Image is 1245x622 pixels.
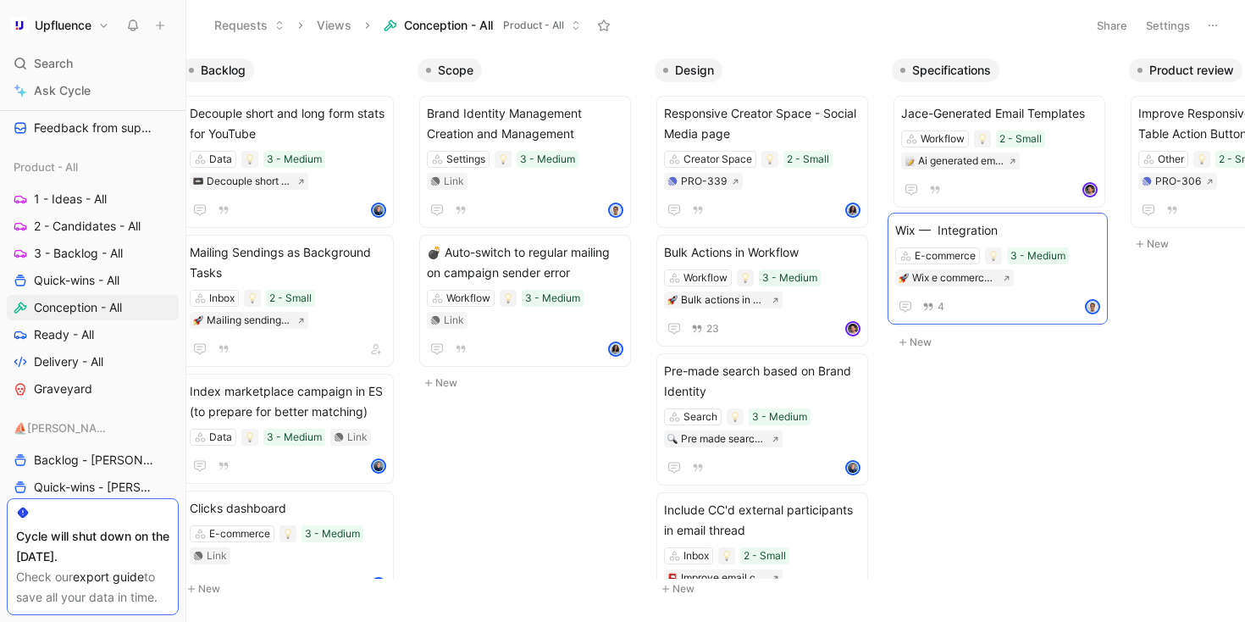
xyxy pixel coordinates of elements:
[1084,184,1096,196] img: avatar
[14,158,78,175] span: Product - All
[207,173,292,190] div: Decouple short and long form stats for youtube
[34,81,91,101] span: Ask Cycle
[498,154,508,164] img: 💡
[761,151,778,168] div: 💡
[752,408,807,425] div: 3 - Medium
[727,408,744,425] div: 💡
[1193,151,1210,168] div: 💡
[34,53,73,74] span: Search
[1158,151,1184,168] div: Other
[180,58,254,82] button: Backlog
[1155,173,1201,190] div: PRO-306
[1138,14,1198,37] button: Settings
[182,374,394,484] a: Index marketplace campaign in ES (to prepare for better matching)Data3 - MediumLinkavatar
[190,498,386,519] span: Clicks dashboard
[267,429,322,446] div: 3 - Medium
[999,131,1042,147] div: 2 - Small
[427,242,623,283] span: 💣 Auto-switch to regular mailing on campaign sender error
[683,408,717,425] div: Search
[7,415,179,581] div: ⛵️[PERSON_NAME]Backlog - [PERSON_NAME]Quick-wins - [PERSON_NAME]Candidates — [PERSON_NAME]Concept...
[241,429,258,446] div: 💡
[7,349,179,375] a: Delivery - All
[921,131,965,147] div: Workflow
[762,269,817,286] div: 3 - Medium
[905,156,915,166] img: 📝
[667,573,678,583] img: 📮
[207,13,292,38] button: Requests
[525,290,580,307] div: 3 - Medium
[376,13,589,38] button: Conception - AllProduct - All
[706,324,719,334] span: 23
[283,529,293,539] img: 💡
[182,96,394,228] a: Decouple short and long form stats for YouTubeData3 - Medium📼Decouple short and long form stats f...
[655,579,878,599] button: New
[7,51,179,76] div: Search
[34,218,141,235] span: 2 - Candidates - All
[309,13,359,38] button: Views
[247,293,257,303] img: 💡
[444,312,464,329] div: Link
[193,315,203,325] img: 🚀
[14,419,110,436] span: ⛵️[PERSON_NAME]
[912,62,991,79] span: Specifications
[918,153,1004,169] div: Ai generated email templates
[438,62,473,79] span: Scope
[495,151,512,168] div: 💡
[744,547,786,564] div: 2 - Small
[688,319,722,338] button: 23
[245,154,255,164] img: 💡
[34,119,156,136] span: Feedback from support
[7,14,113,37] button: UpfluenceUpfluence
[683,151,752,168] div: Creator Space
[7,78,179,103] a: Ask Cycle
[1149,62,1234,79] span: Product review
[446,151,485,168] div: Settings
[34,299,122,316] span: Conception - All
[664,361,860,402] span: Pre-made search based on Brand Identity
[190,242,386,283] span: Mailing Sendings as Background Tasks
[648,51,885,608] div: DesignNew
[174,51,411,608] div: BacklogNew
[730,412,740,422] img: 💡
[1129,58,1242,82] button: Product review
[664,500,860,541] span: Include CC'd external participants in email thread
[675,62,714,79] span: Design
[765,154,775,164] img: 💡
[182,491,394,603] a: Clicks dashboardE-commerce3 - MediumLinkavatar
[847,323,859,335] img: avatar
[207,547,227,564] div: Link
[7,322,179,347] a: Ready - All
[34,191,107,208] span: 1 - Ideas - All
[737,269,754,286] div: 💡
[847,204,859,216] img: avatar
[667,434,678,444] img: 🔍
[444,173,464,190] div: Link
[209,290,235,307] div: Inbox
[419,96,631,228] a: Brand Identity Management Creation and ManagementSettings3 - MediumLinkavatar
[34,272,119,289] span: Quick-wins - All
[209,525,270,542] div: E-commerce
[446,290,490,307] div: Workflow
[34,353,103,370] span: Delivery - All
[885,51,1122,361] div: SpecificationsNew
[656,353,868,486] a: Pre-made search based on Brand IdentitySearch3 - Medium🔍Pre made search based on brand dataavatar
[244,290,261,307] div: 💡
[683,547,709,564] div: Inbox
[664,103,860,144] span: Responsive Creator Space - Social Media page
[901,103,1098,124] span: Jace-Generated Email Templates
[977,134,988,144] img: 💡
[1197,154,1207,164] img: 💡
[7,295,179,320] a: Conception - All
[1089,14,1135,37] button: Share
[7,115,179,141] a: Feedback from support
[34,452,158,469] span: Backlog - [PERSON_NAME]
[209,151,232,168] div: Data
[7,241,179,266] a: 3 - Backlog - All
[681,292,766,308] div: Bulk actions in workflow
[34,245,123,262] span: 3 - Backlog - All
[347,429,368,446] div: Link
[207,312,292,329] div: Mailing sendings as background tasks
[201,62,246,79] span: Backlog
[683,269,728,286] div: Workflow
[500,290,517,307] div: 💡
